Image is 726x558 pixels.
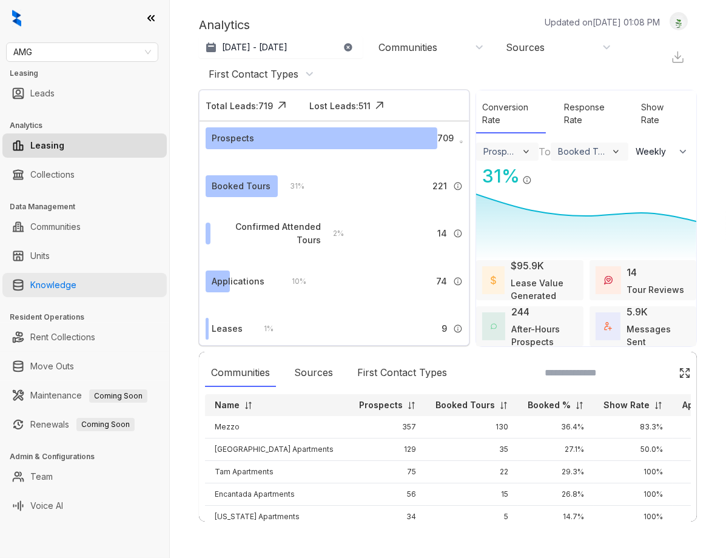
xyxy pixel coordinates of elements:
div: 2 % [321,227,344,240]
button: Weekly [628,141,696,163]
li: Voice AI [2,494,167,518]
td: 83.3% [594,416,673,439]
div: Lease Value Generated [511,277,577,302]
span: 74 [436,275,447,288]
li: Maintenance [2,383,167,408]
li: Team [2,465,167,489]
li: Leasing [2,133,167,158]
td: 357 [349,416,426,439]
img: logo [12,10,21,27]
div: Booked Tours [212,180,271,193]
p: Name [215,399,240,411]
img: Info [453,229,463,238]
span: 709 [437,132,454,145]
td: Tam Apartments [205,461,349,483]
td: [US_STATE] Apartments [205,506,349,528]
td: 50.0% [594,439,673,461]
img: AfterHoursConversations [491,323,497,329]
div: 14 [627,265,637,280]
img: Click Icon [273,96,291,115]
a: Collections [30,163,75,187]
div: Confirmed Attended Tours [212,220,321,247]
li: Renewals [2,412,167,437]
div: Lost Leads: 511 [309,99,371,112]
button: [DATE] - [DATE] [199,36,363,58]
img: Info [453,324,463,334]
li: Communities [2,215,167,239]
div: Prospects [483,146,519,156]
img: ViewFilterArrow [611,146,621,156]
img: Info [453,277,463,286]
td: 100% [594,483,673,506]
td: 100% [594,506,673,528]
span: Weekly [636,146,673,158]
td: Encantada Apartments [205,483,349,506]
div: 5.9K [627,304,648,319]
img: SearchIcon [653,368,664,378]
div: After-Hours Prospects [511,323,577,348]
a: Communities [30,215,81,239]
div: Sources [288,359,339,387]
h3: Leasing [10,68,169,79]
div: Communities [205,359,276,387]
img: sorting [407,401,416,410]
td: 26.8% [518,483,594,506]
img: Info [522,175,532,185]
img: ViewFilterArrow [521,146,531,156]
h3: Analytics [10,120,169,131]
div: First Contact Types [351,359,453,387]
td: 36.4% [518,416,594,439]
a: Leads [30,81,55,106]
td: Mezzo [205,416,349,439]
td: 75 [349,461,426,483]
td: 22 [426,461,518,483]
p: Analytics [199,16,250,34]
h3: Resident Operations [10,312,169,323]
td: 130 [426,416,518,439]
img: Click Icon [371,96,389,115]
a: Units [30,244,50,268]
td: 15 [426,483,518,506]
div: Applications [212,275,264,288]
li: Knowledge [2,273,167,297]
img: sorting [244,401,253,410]
div: Conversion Rate [476,95,546,133]
p: Show Rate [603,399,650,411]
a: Knowledge [30,273,76,297]
div: Response Rate [558,95,623,133]
span: Coming Soon [76,418,135,431]
td: 34 [349,506,426,528]
img: sorting [654,401,663,410]
img: LeaseValue [491,275,496,285]
li: Collections [2,163,167,187]
img: UserAvatar [670,15,687,28]
img: Click Icon [679,367,691,379]
div: Booked Tours [558,146,608,156]
div: $95.9K [511,258,544,273]
li: Units [2,244,167,268]
div: Leases [212,322,243,335]
h3: Data Management [10,201,169,212]
div: Total Leads: 719 [206,99,273,112]
div: Tour Reviews [627,283,685,296]
td: 29.3% [518,461,594,483]
div: 10 % [280,275,306,288]
img: Info [453,181,463,191]
img: TotalFum [604,322,612,330]
div: Communities [378,41,437,54]
li: Rent Collections [2,325,167,349]
h3: Admin & Configurations [10,451,169,462]
a: RenewalsComing Soon [30,412,135,437]
div: To [539,144,551,159]
div: First Contact Types [209,67,298,81]
td: 5 [426,506,518,528]
td: 35 [426,439,518,461]
span: 14 [437,227,447,240]
span: Coming Soon [89,389,147,403]
td: [GEOGRAPHIC_DATA] Apartments [205,439,349,461]
span: AMG [13,43,151,61]
span: 221 [432,180,447,193]
a: Team [30,465,53,489]
li: Move Outs [2,354,167,378]
img: sorting [499,401,508,410]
